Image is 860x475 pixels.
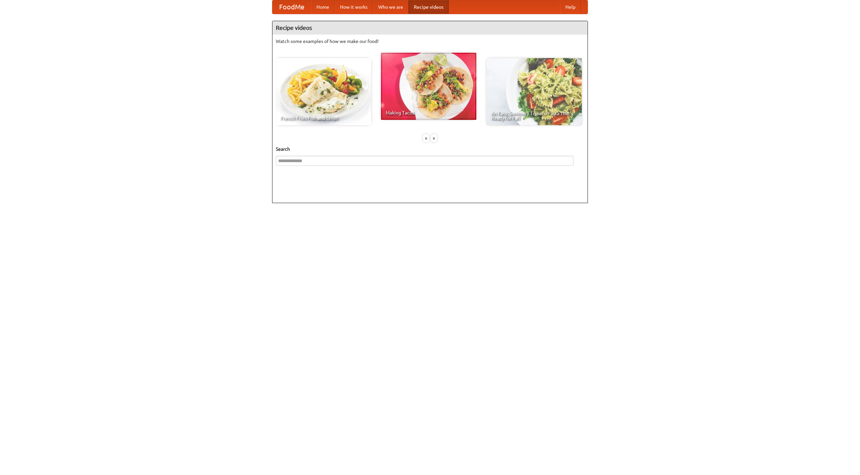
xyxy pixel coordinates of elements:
[272,0,311,14] a: FoodMe
[335,0,373,14] a: How it works
[373,0,408,14] a: Who we are
[281,116,367,121] span: French Fries Fish and Chips
[311,0,335,14] a: Home
[423,134,429,142] div: «
[386,110,472,115] span: Making Tacos
[276,146,584,152] h5: Search
[486,58,582,125] a: An Easy, Summery Tomato Pasta That's Ready for Fall
[431,134,437,142] div: »
[560,0,581,14] a: Help
[276,58,371,125] a: French Fries Fish and Chips
[381,53,476,120] a: Making Tacos
[408,0,449,14] a: Recipe videos
[276,38,584,45] p: Watch some examples of how we make our food!
[491,111,577,121] span: An Easy, Summery Tomato Pasta That's Ready for Fall
[272,21,588,35] h4: Recipe videos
